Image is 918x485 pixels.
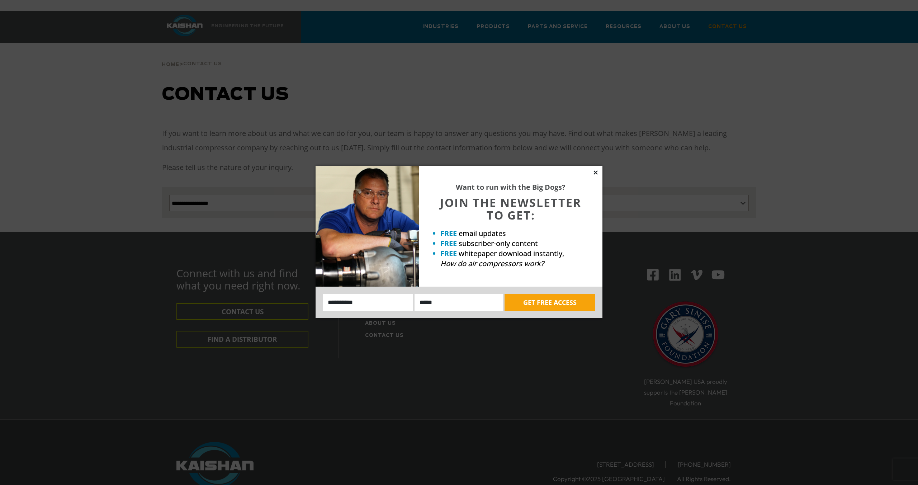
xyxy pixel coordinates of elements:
em: How do air compressors work? [440,259,544,268]
strong: FREE [440,249,457,258]
button: GET FREE ACCESS [505,294,595,311]
span: subscriber-only content [459,239,538,248]
span: email updates [459,229,506,238]
span: JOIN THE NEWSLETTER TO GET: [440,195,581,223]
button: Close [592,169,599,176]
strong: FREE [440,239,457,248]
strong: Want to run with the Big Dogs? [456,182,566,192]
input: Email [415,294,503,311]
input: Name: [323,294,413,311]
span: whitepaper download instantly, [459,249,564,258]
strong: FREE [440,229,457,238]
